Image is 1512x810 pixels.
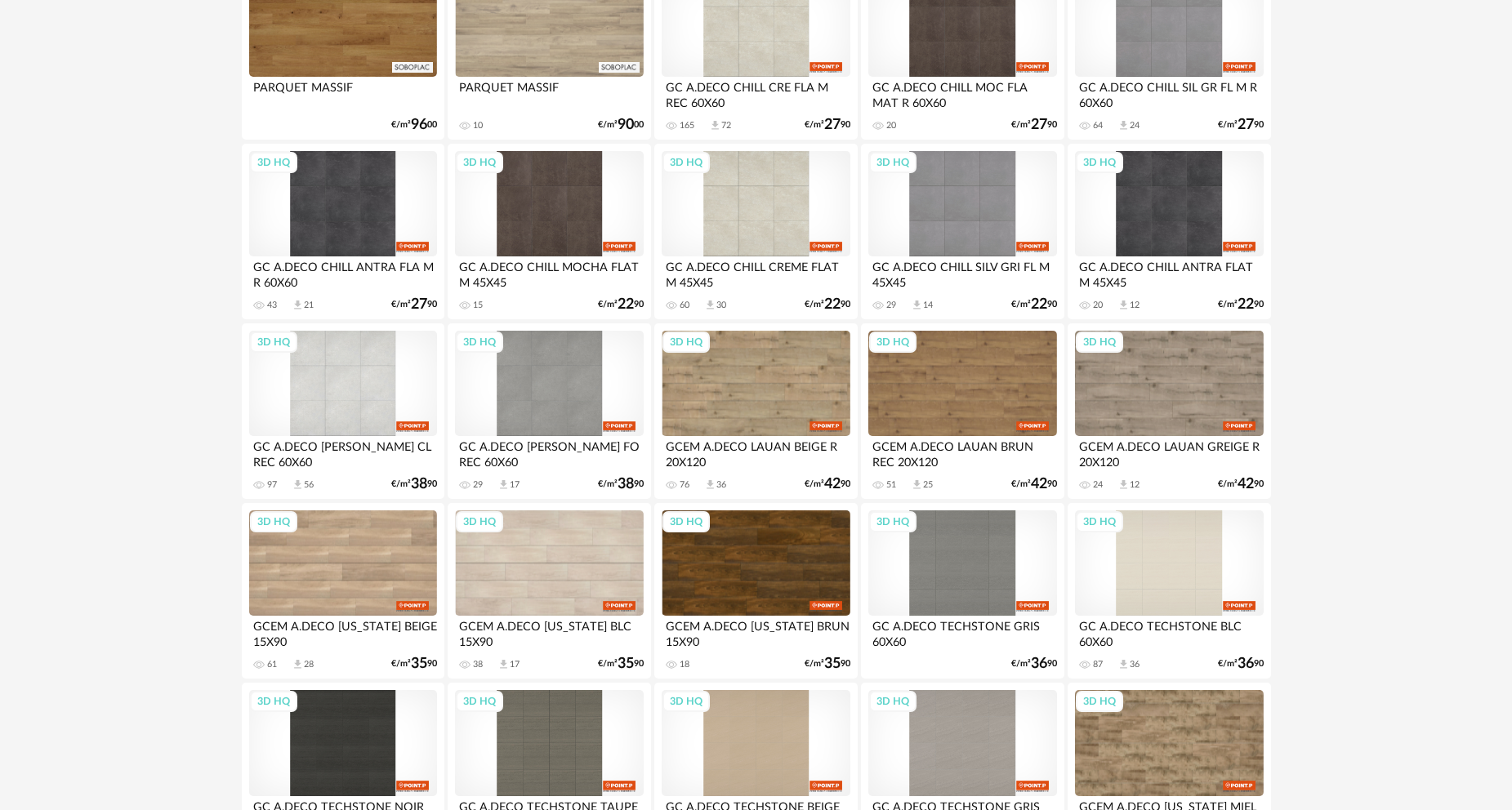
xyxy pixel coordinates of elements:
[391,658,437,670] div: €/m² 90
[1076,152,1123,173] div: 3D HQ
[1093,479,1103,491] div: 24
[1031,119,1047,131] span: 27
[1218,478,1264,490] div: €/m² 90
[869,152,917,173] div: 3D HQ
[704,478,716,491] span: Download icon
[662,691,710,712] div: 3D HQ
[824,658,841,670] span: 35
[267,479,277,491] div: 97
[662,436,850,469] div: GCEM A.DECO LAUAN BEIGE R 20X120
[709,119,721,131] span: Download icon
[869,511,917,532] div: 3D HQ
[411,478,427,490] span: 38
[886,300,896,311] div: 29
[304,479,314,491] div: 56
[824,119,841,131] span: 27
[292,478,304,491] span: Download icon
[1218,299,1264,310] div: €/m² 90
[510,479,520,491] div: 17
[391,299,437,310] div: €/m² 90
[805,299,850,310] div: €/m² 90
[250,511,297,532] div: 3D HQ
[861,503,1064,679] a: 3D HQ GC A.DECO TECHSTONE GRIS 60X60 €/m²3690
[618,299,634,310] span: 22
[861,144,1064,320] a: 3D HQ GC A.DECO CHILL SILV GRI FL M 45X45 29 Download icon 14 €/m²2290
[1076,332,1123,353] div: 3D HQ
[805,478,850,490] div: €/m² 90
[1031,478,1047,490] span: 42
[704,299,716,311] span: Download icon
[861,323,1064,500] a: 3D HQ GCEM A.DECO LAUAN BRUN REC 20X120 51 Download icon 25 €/m²4290
[869,332,917,353] div: 3D HQ
[654,323,857,500] a: 3D HQ GCEM A.DECO LAUAN BEIGE R 20X120 76 Download icon 36 €/m²4290
[598,119,644,131] div: €/m² 00
[1093,659,1103,670] div: 87
[267,659,277,670] div: 61
[1011,119,1057,131] div: €/m² 90
[456,332,503,353] div: 3D HQ
[680,300,689,311] div: 60
[662,332,710,353] div: 3D HQ
[1093,300,1103,311] div: 20
[1068,323,1270,500] a: 3D HQ GCEM A.DECO LAUAN GREIGE R 20X120 24 Download icon 12 €/m²4290
[1117,119,1130,131] span: Download icon
[473,120,483,131] div: 10
[1075,256,1263,289] div: GC A.DECO CHILL ANTRA FLAT M 45X45
[473,659,483,670] div: 38
[1218,658,1264,670] div: €/m² 90
[923,479,933,491] div: 25
[304,300,314,311] div: 21
[654,144,857,320] a: 3D HQ GC A.DECO CHILL CREME FLAT M 45X45 60 Download icon 30 €/m²2290
[448,323,650,500] a: 3D HQ GC A.DECO [PERSON_NAME] FO REC 60X60 29 Download icon 17 €/m²3890
[455,77,643,109] div: PARQUET MASSIF
[1238,658,1254,670] span: 36
[1238,299,1254,310] span: 22
[391,478,437,490] div: €/m² 90
[618,119,634,131] span: 90
[250,332,297,353] div: 3D HQ
[662,616,850,648] div: GCEM A.DECO [US_STATE] BRUN 15X90
[497,658,510,670] span: Download icon
[391,119,437,131] div: €/m² 00
[1117,478,1130,491] span: Download icon
[805,119,850,131] div: €/m² 90
[304,659,314,670] div: 28
[249,77,437,109] div: PARQUET MASSIF
[1117,658,1130,670] span: Download icon
[868,256,1056,289] div: GC A.DECO CHILL SILV GRI FL M 45X45
[1218,119,1264,131] div: €/m² 90
[1068,144,1270,320] a: 3D HQ GC A.DECO CHILL ANTRA FLAT M 45X45 20 Download icon 12 €/m²2290
[473,479,483,491] div: 29
[249,256,437,289] div: GC A.DECO CHILL ANTRA FLA M R 60X60
[497,478,510,491] span: Download icon
[242,503,444,679] a: 3D HQ GCEM A.DECO [US_STATE] BEIGE 15X90 61 Download icon 28 €/m²3590
[1076,691,1123,712] div: 3D HQ
[411,119,427,131] span: 96
[1117,299,1130,311] span: Download icon
[911,478,923,491] span: Download icon
[662,256,850,289] div: GC A.DECO CHILL CREME FLAT M 45X45
[886,120,896,131] div: 20
[1130,120,1140,131] div: 24
[456,691,503,712] div: 3D HQ
[242,144,444,320] a: 3D HQ GC A.DECO CHILL ANTRA FLA M R 60X60 43 Download icon 21 €/m²2790
[680,479,689,491] div: 76
[1075,616,1263,648] div: GC A.DECO TECHSTONE BLC 60X60
[1031,658,1047,670] span: 36
[455,616,643,648] div: GCEM A.DECO [US_STATE] BLC 15X90
[456,152,503,173] div: 3D HQ
[886,479,896,491] div: 51
[1031,299,1047,310] span: 22
[618,478,634,490] span: 38
[868,616,1056,648] div: GC A.DECO TECHSTONE GRIS 60X60
[662,77,850,109] div: GC A.DECO CHILL CRE FLA M REC 60X60
[448,503,650,679] a: 3D HQ GCEM A.DECO [US_STATE] BLC 15X90 38 Download icon 17 €/m²3590
[411,658,427,670] span: 35
[249,436,437,469] div: GC A.DECO [PERSON_NAME] CL REC 60X60
[721,120,731,131] div: 72
[824,478,841,490] span: 42
[292,299,304,311] span: Download icon
[267,300,277,311] div: 43
[1130,659,1140,670] div: 36
[1068,503,1270,679] a: 3D HQ GC A.DECO TECHSTONE BLC 60X60 87 Download icon 36 €/m²3690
